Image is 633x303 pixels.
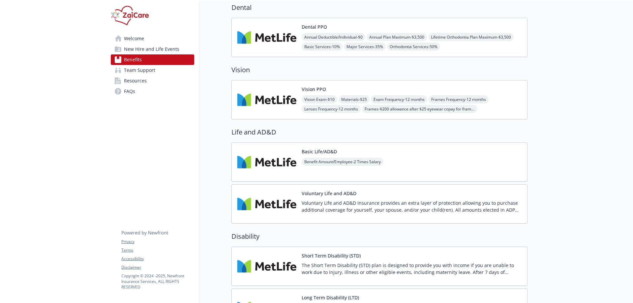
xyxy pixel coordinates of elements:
span: Vision Exam - $10 [302,95,337,104]
span: Frames - $200 allowance after $25 eyewear copay for frame; Costco, Walmart and Sam’s Club: $110 a... [362,105,477,113]
button: Dental PPO [302,23,327,30]
a: Terms [121,247,194,253]
img: Metlife Inc carrier logo [237,190,296,218]
span: Annual Deductible/Individual - $0 [302,33,365,41]
a: Welcome [111,33,194,44]
h2: Life and AD&D [231,127,527,137]
img: Metlife Inc carrier logo [237,148,296,176]
p: Voluntary Life and AD&D Insurance provides an extra layer of protection allowing you to purchase ... [302,199,522,213]
span: Welcome [124,33,144,44]
a: Team Support [111,65,194,76]
a: Resources [111,76,194,86]
a: FAQs [111,86,194,97]
span: Materials - $25 [339,95,370,104]
a: New Hire and Life Events [111,44,194,54]
span: Benefits [124,54,142,65]
button: Vision PPO [302,86,326,93]
span: Orthodontia Services - 50% [387,43,440,51]
span: Benefit Amount/Employee - 2 Times Salary [302,158,383,166]
span: Annual Plan Maximum - $3,500 [367,33,427,41]
span: New Hire and Life Events [124,44,179,54]
span: Lenses Frequency - 12 months [302,105,361,113]
button: Basic Life/AD&D [302,148,337,155]
span: Frames Frequency - 12 months [429,95,489,104]
button: Voluntary Life and AD&D [302,190,356,197]
button: Short Term Disability (STD) [302,252,361,259]
a: Disclaimer [121,264,194,270]
img: Metlife Inc carrier logo [237,23,296,51]
span: FAQs [124,86,135,97]
img: Metlife Inc carrier logo [237,252,296,280]
span: Basic Services - 10% [302,43,343,51]
img: Metlife Inc carrier logo [237,86,296,114]
h2: Vision [231,65,527,75]
span: Exam Frequency - 12 months [371,95,427,104]
span: Major Services - 35% [344,43,386,51]
p: Copyright © 2024 - 2025 , Newfront Insurance Services, ALL RIGHTS RESERVED [121,273,194,290]
span: Team Support [124,65,155,76]
a: Benefits [111,54,194,65]
button: Long Term Disability (LTD) [302,294,359,301]
p: The Short Term Disability (STD) plan is designed to provide you with income if you are unable to ... [302,262,522,276]
span: Resources [124,76,147,86]
span: Lifetime Orthodontia Plan Maximum - $3,500 [428,33,514,41]
a: Accessibility [121,256,194,262]
h2: Dental [231,3,527,13]
a: Privacy [121,239,194,245]
h2: Disability [231,231,527,241]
